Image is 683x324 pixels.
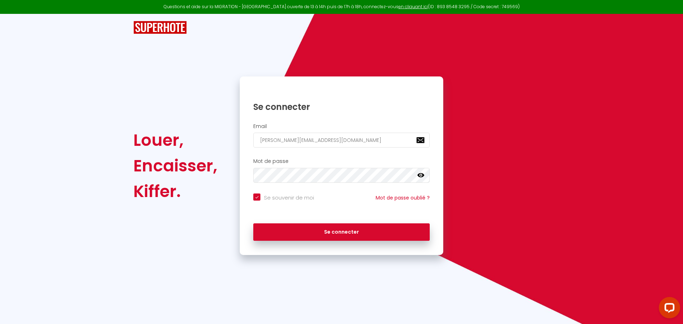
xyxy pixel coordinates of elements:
h2: Email [253,123,430,129]
iframe: LiveChat chat widget [653,294,683,324]
button: Se connecter [253,223,430,241]
h1: Se connecter [253,101,430,112]
input: Ton Email [253,133,430,148]
div: Kiffer. [133,179,217,204]
a: en cliquant ici [398,4,428,10]
div: Louer, [133,127,217,153]
div: Encaisser, [133,153,217,179]
img: SuperHote logo [133,21,187,34]
h2: Mot de passe [253,158,430,164]
a: Mot de passe oublié ? [376,194,430,201]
